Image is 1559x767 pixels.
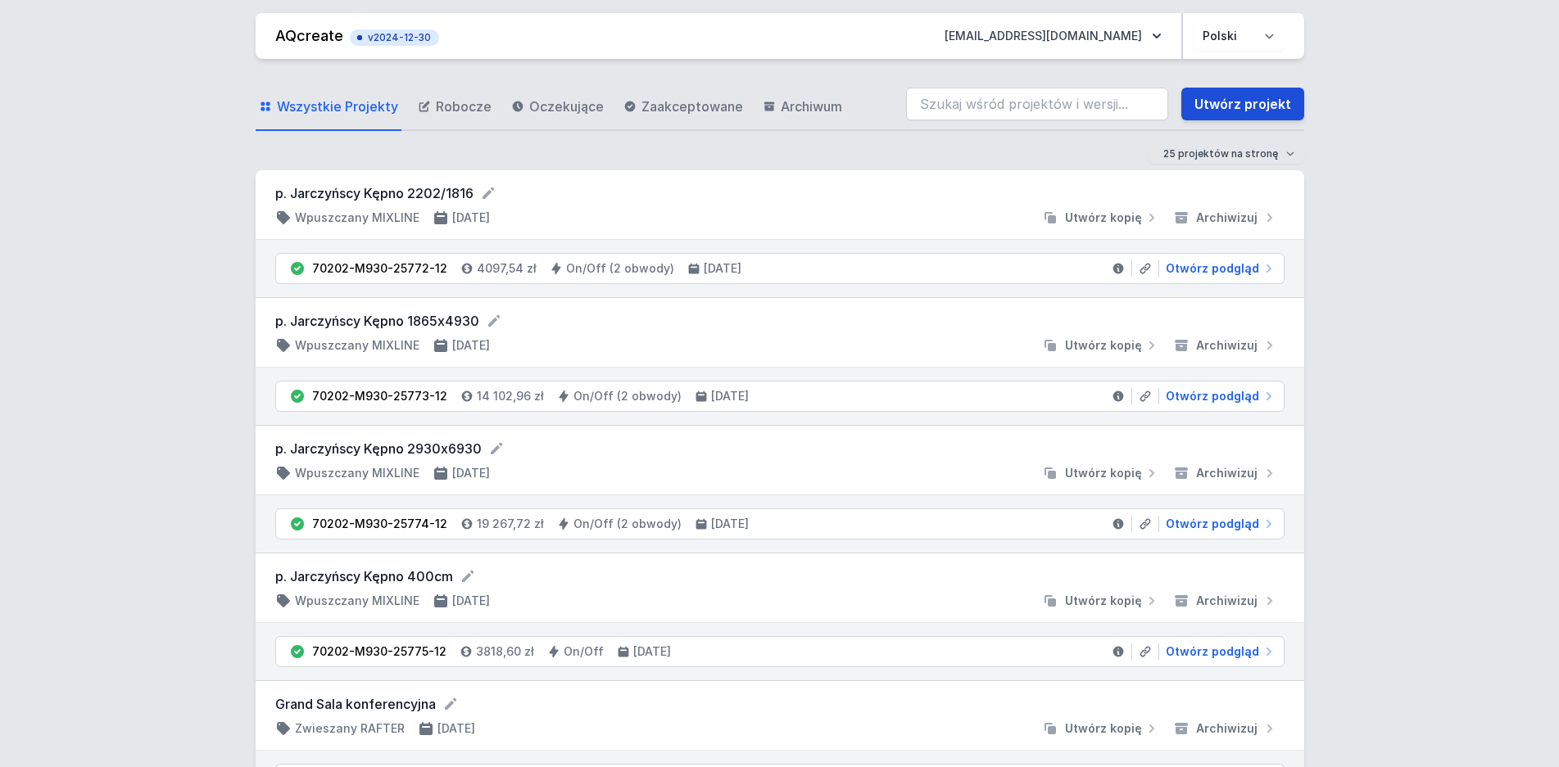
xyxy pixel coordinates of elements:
[1166,260,1259,277] span: Otwórz podgląd
[711,388,749,404] h4: [DATE]
[1036,720,1167,737] button: Utwórz kopię
[350,26,439,46] button: v2024-12-30
[1196,720,1258,737] span: Archiwizuj
[1193,21,1285,51] select: Wybierz język
[295,210,419,226] h4: Wpuszczany MIXLINE
[295,720,405,737] h4: Zwieszany RAFTER
[358,31,431,44] span: v2024-12-30
[1166,388,1259,404] span: Otwórz podgląd
[275,311,1285,331] form: p. Jarczyńscy Kępno 1865x4930
[573,388,682,404] h4: On/Off (2 obwody)
[573,516,682,532] h4: On/Off (2 obwody)
[477,260,537,277] h4: 4097,54 zł
[1159,643,1277,660] a: Otwórz podgląd
[295,337,419,354] h4: Wpuszczany MIXLINE
[1167,210,1285,226] button: Archiwizuj
[312,260,447,277] div: 70202-M930-25772-12
[704,260,741,277] h4: [DATE]
[1196,210,1258,226] span: Archiwizuj
[480,185,496,201] button: Edytuj nazwę projektu
[256,83,401,131] a: Wszystkie Projekty
[415,83,495,131] a: Robocze
[436,97,492,116] span: Robocze
[312,516,447,532] div: 70202-M930-25774-12
[759,83,845,131] a: Archiwum
[1167,337,1285,354] button: Archiwizuj
[488,440,505,457] button: Edytuj nazwę projektu
[906,88,1168,120] input: Szukaj wśród projektów i wersji...
[275,183,1285,203] form: p. Jarczyńscy Kępno 2202/1816
[275,694,1285,714] form: Grand Sala konferencyjna
[564,643,604,660] h4: On/Off
[312,388,447,404] div: 70202-M930-25773-12
[641,97,743,116] span: Zaakceptowane
[477,388,544,404] h4: 14 102,96 zł
[1036,337,1167,354] button: Utwórz kopię
[508,83,607,131] a: Oczekujące
[781,97,842,116] span: Archiwum
[529,97,604,116] span: Oczekujące
[477,516,544,532] h4: 19 267,72 zł
[295,465,419,481] h4: Wpuszczany MIXLINE
[312,643,446,660] div: 70202-M930-25775-12
[566,260,674,277] h4: On/Off (2 obwody)
[275,566,1285,586] form: p. Jarczyńscy Kępno 400cm
[1159,260,1277,277] a: Otwórz podgląd
[1065,337,1142,354] span: Utwórz kopię
[486,313,502,329] button: Edytuj nazwę projektu
[1036,210,1167,226] button: Utwórz kopię
[452,337,490,354] h4: [DATE]
[1196,593,1258,609] span: Archiwizuj
[633,643,671,660] h4: [DATE]
[476,643,534,660] h4: 3818,60 zł
[437,720,475,737] h4: [DATE]
[277,97,398,116] span: Wszystkie Projekty
[711,516,749,532] h4: [DATE]
[452,465,490,481] h4: [DATE]
[442,696,459,712] button: Edytuj nazwę projektu
[275,27,343,44] a: AQcreate
[452,593,490,609] h4: [DATE]
[1181,88,1304,120] a: Utwórz projekt
[1167,593,1285,609] button: Archiwizuj
[1036,465,1167,481] button: Utwórz kopię
[1065,593,1142,609] span: Utwórz kopię
[275,439,1285,458] form: p. Jarczyńscy Kępno 2930x6930
[1159,388,1277,404] a: Otwórz podgląd
[1166,643,1259,660] span: Otwórz podgląd
[460,568,476,584] button: Edytuj nazwę projektu
[1167,465,1285,481] button: Archiwizuj
[931,21,1175,51] button: [EMAIL_ADDRESS][DOMAIN_NAME]
[295,593,419,609] h4: Wpuszczany MIXLINE
[1196,337,1258,354] span: Archiwizuj
[1065,720,1142,737] span: Utwórz kopię
[1036,593,1167,609] button: Utwórz kopię
[452,210,490,226] h4: [DATE]
[1159,516,1277,532] a: Otwórz podgląd
[1065,210,1142,226] span: Utwórz kopię
[1167,720,1285,737] button: Archiwizuj
[620,83,746,131] a: Zaakceptowane
[1065,465,1142,481] span: Utwórz kopię
[1196,465,1258,481] span: Archiwizuj
[1166,516,1259,532] span: Otwórz podgląd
